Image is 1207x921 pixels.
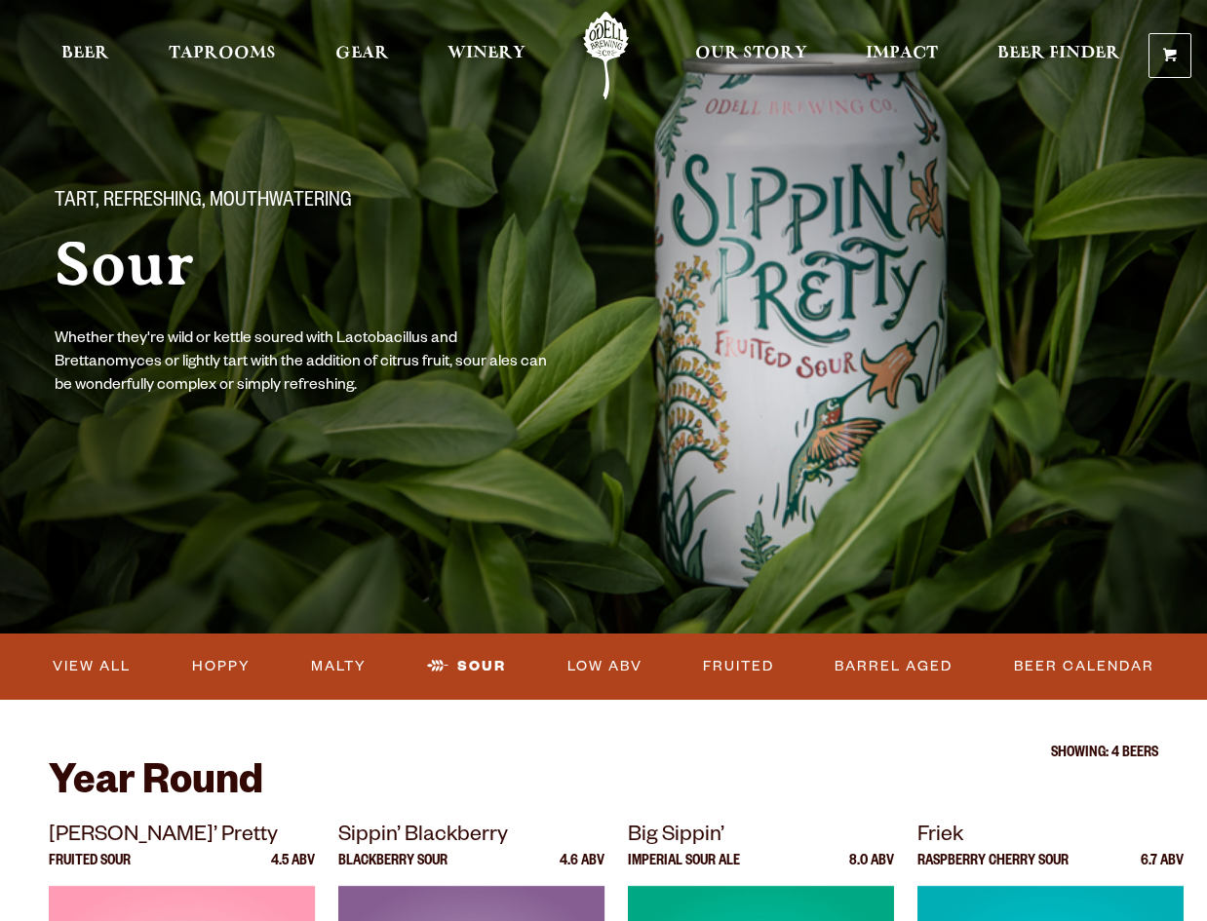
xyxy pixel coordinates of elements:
p: [PERSON_NAME]’ Pretty [49,820,315,855]
a: Fruited [695,644,782,689]
a: Beer Calendar [1006,644,1162,689]
p: Sippin’ Blackberry [338,820,604,855]
span: Winery [448,46,526,61]
a: Odell Home [569,12,642,99]
p: 6.7 ABV [1141,855,1184,886]
p: Imperial Sour Ale [628,855,740,886]
a: Our Story [682,12,820,99]
a: Beer Finder [985,12,1133,99]
span: Gear [335,46,389,61]
a: Hoppy [184,644,258,689]
h1: Sour [55,231,663,297]
h2: Year Round [49,762,1158,809]
a: Impact [853,12,951,99]
a: Barrel Aged [827,644,960,689]
a: Winery [435,12,538,99]
p: 4.5 ABV [271,855,315,886]
span: Tart, Refreshing, Mouthwatering [55,190,352,215]
p: 8.0 ABV [849,855,894,886]
span: Beer Finder [997,46,1120,61]
span: Our Story [695,46,807,61]
p: Showing: 4 Beers [49,747,1158,762]
a: Malty [303,644,374,689]
a: Sour [419,644,514,689]
p: Whether they're wild or kettle soured with Lactobacillus and Brettanomyces or lightly tart with t... [55,328,554,399]
a: Gear [323,12,402,99]
a: Beer [49,12,122,99]
a: View All [45,644,138,689]
p: Big Sippin’ [628,820,894,855]
p: 4.6 ABV [560,855,604,886]
span: Impact [866,46,938,61]
p: Raspberry Cherry Sour [917,855,1069,886]
span: Beer [61,46,109,61]
p: Friek [917,820,1184,855]
a: Taprooms [156,12,289,99]
p: Blackberry Sour [338,855,448,886]
a: Low ABV [560,644,650,689]
span: Taprooms [169,46,276,61]
p: Fruited Sour [49,855,131,886]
